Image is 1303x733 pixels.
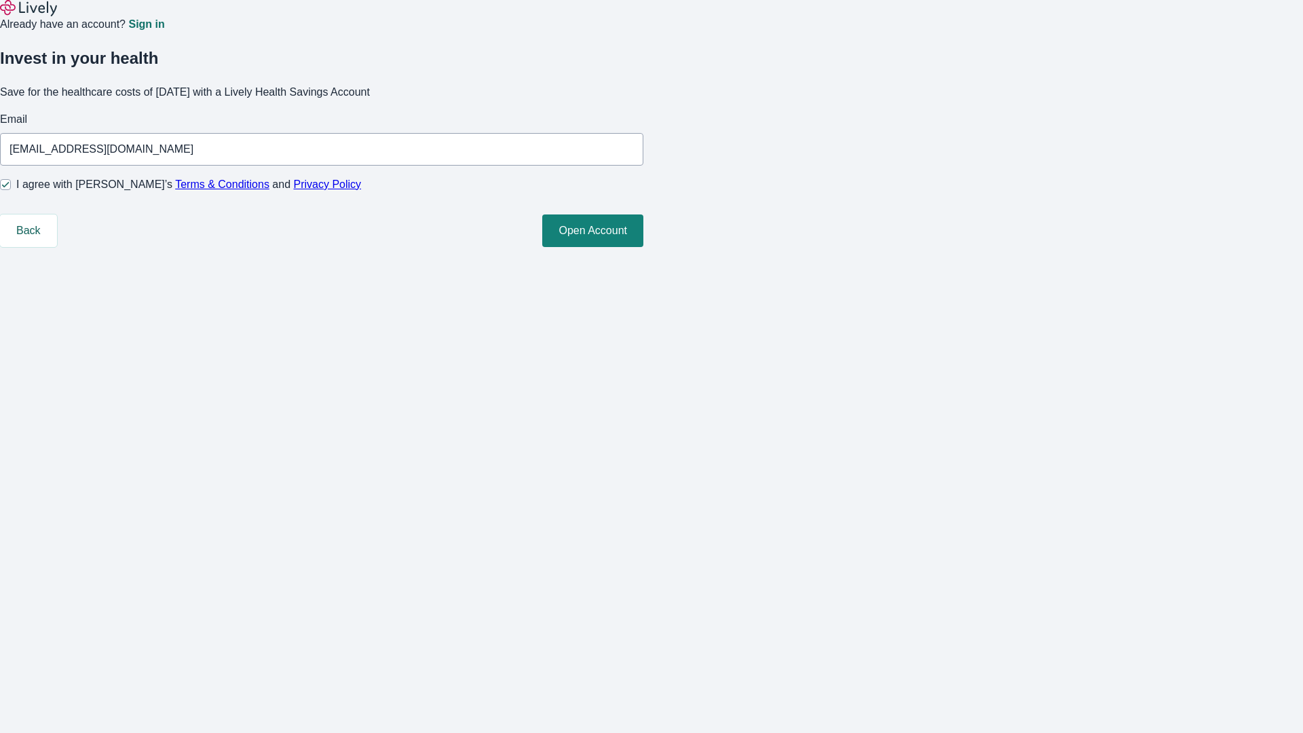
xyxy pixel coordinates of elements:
a: Privacy Policy [294,178,362,190]
a: Sign in [128,19,164,30]
span: I agree with [PERSON_NAME]’s and [16,176,361,193]
button: Open Account [542,214,643,247]
a: Terms & Conditions [175,178,269,190]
